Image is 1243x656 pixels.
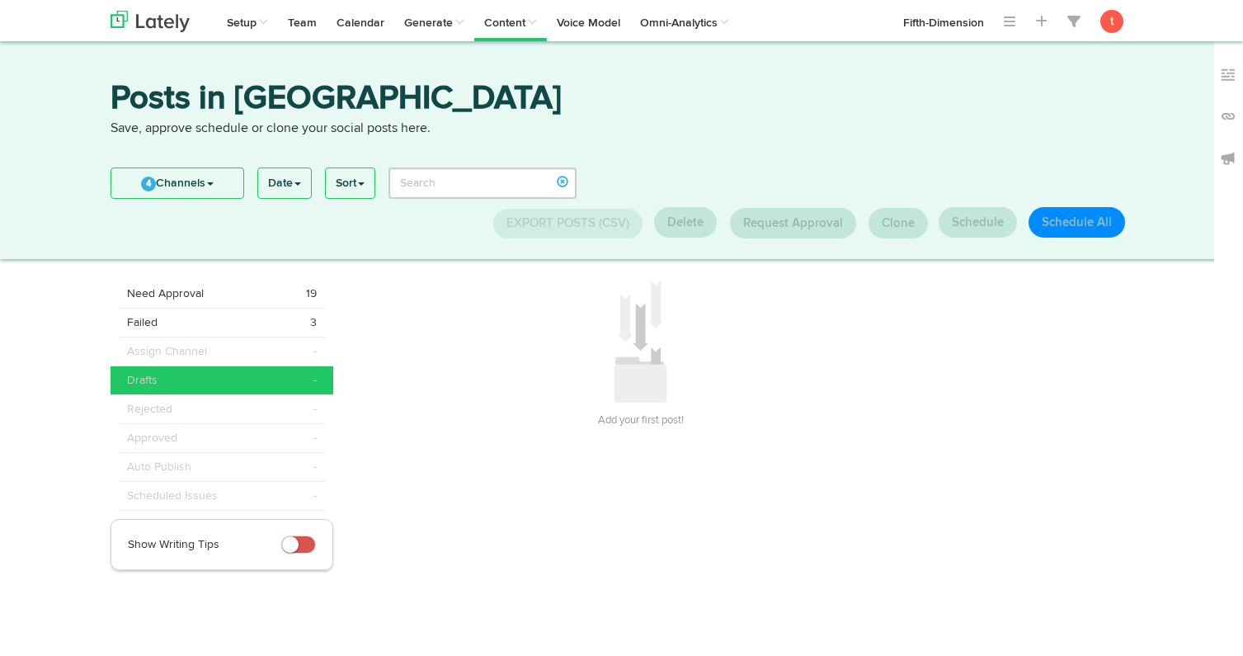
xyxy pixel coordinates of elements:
[127,459,191,475] span: Auto Publish
[313,372,317,389] span: -
[1220,108,1236,125] img: links_off.svg
[127,401,172,418] span: Rejected
[128,539,219,550] span: Show Writing Tips
[111,83,1133,120] h3: Posts in [GEOGRAPHIC_DATA]
[1100,10,1123,33] button: t
[313,459,317,475] span: -
[1128,606,1227,648] iframe: Abre un widget desde donde se puede obtener más información
[127,430,177,446] span: Approved
[111,120,1133,139] p: Save, approve schedule or clone your social posts here.
[1029,207,1125,238] button: Schedule All
[939,207,1017,238] button: Schedule
[882,217,915,229] span: Clone
[730,208,856,238] button: Request Approval
[306,286,317,302] span: 19
[1220,67,1236,83] img: keywords_off.svg
[310,314,317,331] span: 3
[614,280,667,404] img: icon_add_something.svg
[111,168,243,198] a: 4Channels
[258,168,311,198] a: Date
[127,488,218,504] span: Scheduled Issues
[388,168,577,199] input: Search
[313,430,317,446] span: -
[372,404,910,434] h3: Add your first post!
[313,401,317,418] span: -
[743,217,843,229] span: Request Approval
[127,343,207,360] span: Assign Channel
[326,168,374,198] a: Sort
[654,207,717,238] button: Delete
[127,314,158,331] span: Failed
[127,372,158,389] span: Drafts
[141,177,156,191] span: 4
[127,286,204,302] span: Need Approval
[1220,150,1236,167] img: announcements_off.svg
[493,209,643,238] button: Export Posts (CSV)
[313,343,317,360] span: -
[313,488,317,504] span: -
[111,11,190,32] img: logo_lately_bg_light.svg
[869,208,928,238] button: Clone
